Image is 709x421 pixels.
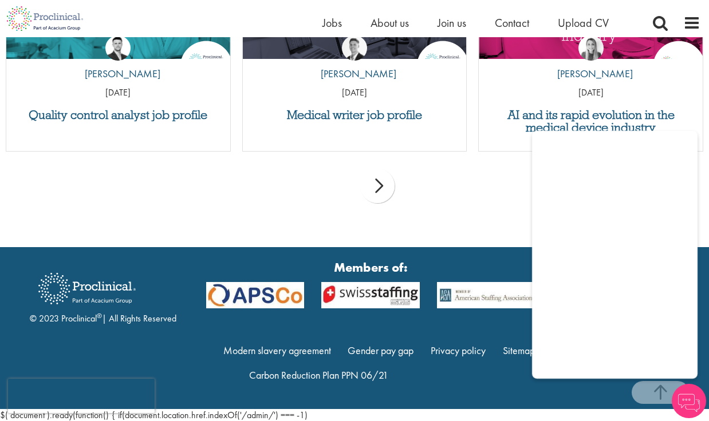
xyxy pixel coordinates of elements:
[105,35,131,61] img: Joshua Godden
[479,86,703,100] p: [DATE]
[97,311,102,320] sup: ®
[243,86,467,100] p: [DATE]
[503,344,535,357] a: Sitemap
[578,35,604,61] img: Hannah Burke
[313,282,428,308] img: APSCo
[360,169,395,203] div: next
[428,282,543,308] img: APSCo
[495,15,529,30] a: Contact
[6,86,230,100] p: [DATE]
[342,35,367,61] img: George Watson
[549,66,633,81] p: [PERSON_NAME]
[8,379,155,413] iframe: reCAPTCHA
[312,66,396,81] p: [PERSON_NAME]
[76,35,160,87] a: Joshua Godden [PERSON_NAME]
[312,35,396,87] a: George Watson [PERSON_NAME]
[371,15,409,30] a: About us
[558,15,609,30] a: Upload CV
[672,384,706,418] img: Chatbot
[30,264,176,325] div: © 2023 Proclinical | All Rights Reserved
[30,265,144,312] img: Proclinical Recruitment
[322,15,342,30] a: Jobs
[348,344,413,357] a: Gender pay gap
[12,109,224,121] a: Quality control analyst job profile
[206,259,535,276] strong: Members of:
[249,368,388,382] a: Carbon Reduction Plan PPN 06/21
[438,15,466,30] a: Join us
[431,344,486,357] a: Privacy policy
[249,109,461,121] a: Medical writer job profile
[485,109,697,134] a: AI and its rapid evolution in the medical device industry
[223,344,331,357] a: Modern slavery agreement
[198,282,313,308] img: APSCo
[76,66,160,81] p: [PERSON_NAME]
[549,35,633,87] a: Hannah Burke [PERSON_NAME]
